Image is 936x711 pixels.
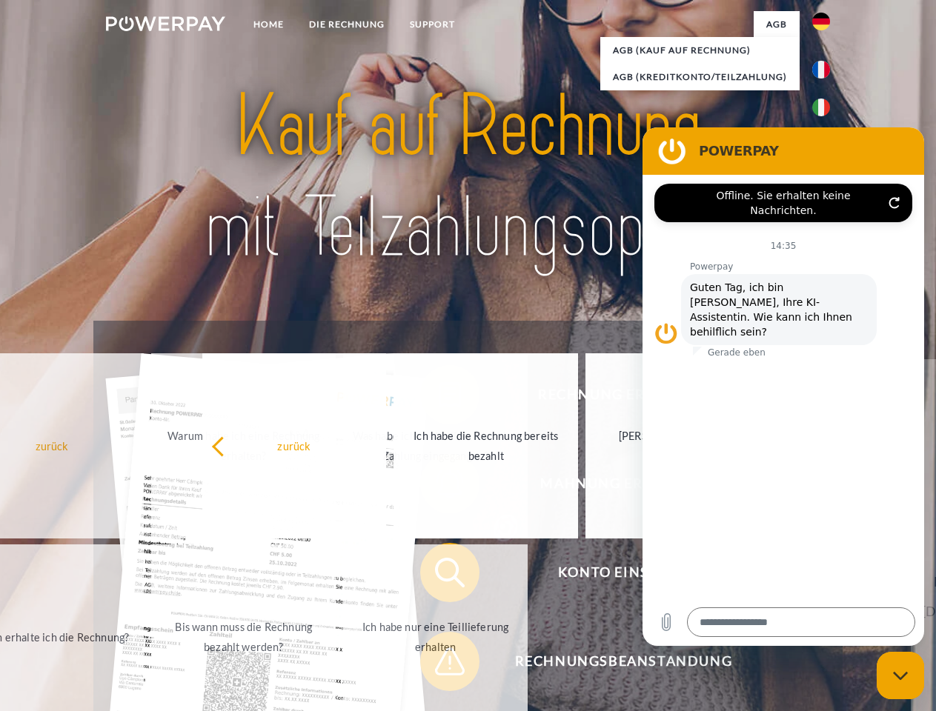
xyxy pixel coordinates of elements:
div: zurück [211,435,378,455]
div: [PERSON_NAME] wurde retourniert [594,426,761,466]
a: DIE RECHNUNG [296,11,397,38]
iframe: Schaltfläche zum Öffnen des Messaging-Fensters; Konversation läuft [877,652,924,699]
div: Bis wann muss die Rechnung bezahlt werden? [160,617,327,657]
img: it [812,99,830,116]
iframe: Messaging-Fenster [643,127,924,646]
img: title-powerpay_de.svg [142,71,794,284]
a: AGB (Kreditkonto/Teilzahlung) [600,64,800,90]
button: Konto einsehen [420,543,806,602]
span: Konto einsehen [442,543,805,602]
a: agb [754,11,800,38]
button: Rechnungsbeanstandung [420,632,806,691]
div: Warum habe ich eine Rechnung erhalten? [160,426,327,466]
img: fr [812,61,830,79]
a: Home [241,11,296,38]
img: logo-powerpay-white.svg [106,16,225,31]
a: SUPPORT [397,11,468,38]
div: Ich habe die Rechnung bereits bezahlt [402,426,569,466]
a: AGB (Kauf auf Rechnung) [600,37,800,64]
div: Ich habe nur eine Teillieferung erhalten [352,617,519,657]
span: Rechnungsbeanstandung [442,632,805,691]
img: de [812,13,830,30]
